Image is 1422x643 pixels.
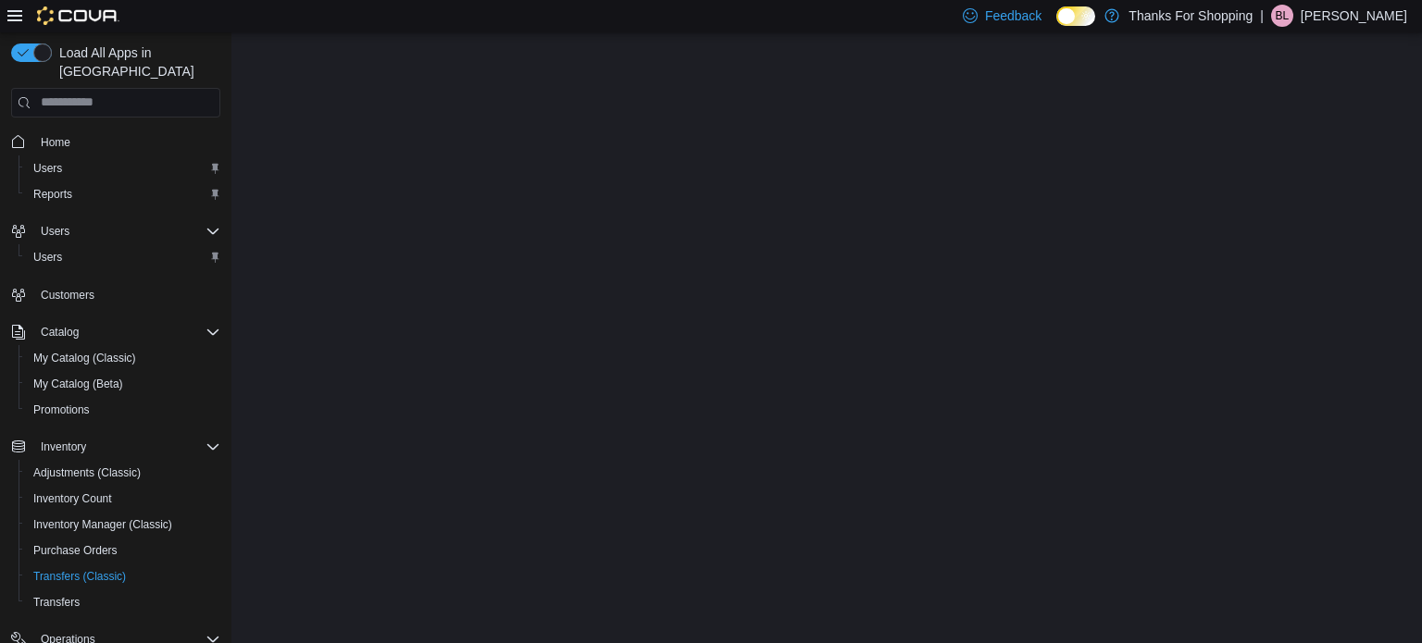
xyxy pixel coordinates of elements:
[26,591,87,613] a: Transfers
[52,43,220,80] span: Load All Apps in [GEOGRAPHIC_DATA]
[33,351,136,365] span: My Catalog (Classic)
[41,439,86,454] span: Inventory
[33,517,172,532] span: Inventory Manager (Classic)
[26,462,220,484] span: Adjustments (Classic)
[19,244,228,270] button: Users
[41,224,69,239] span: Users
[26,565,220,587] span: Transfers (Classic)
[19,589,228,615] button: Transfers
[19,512,228,538] button: Inventory Manager (Classic)
[19,486,228,512] button: Inventory Count
[4,319,228,345] button: Catalog
[19,181,228,207] button: Reports
[33,436,94,458] button: Inventory
[33,569,126,584] span: Transfers (Classic)
[26,347,220,369] span: My Catalog (Classic)
[41,325,79,340] span: Catalog
[37,6,119,25] img: Cova
[33,321,220,343] span: Catalog
[985,6,1042,25] span: Feedback
[19,345,228,371] button: My Catalog (Classic)
[19,371,228,397] button: My Catalog (Beta)
[33,543,118,558] span: Purchase Orders
[26,399,220,421] span: Promotions
[26,488,119,510] a: Inventory Count
[33,321,86,343] button: Catalog
[33,220,77,242] button: Users
[26,373,131,395] a: My Catalog (Beta)
[41,135,70,150] span: Home
[1260,5,1264,27] p: |
[26,488,220,510] span: Inventory Count
[26,373,220,395] span: My Catalog (Beta)
[19,397,228,423] button: Promotions
[33,436,220,458] span: Inventory
[26,591,220,613] span: Transfers
[33,283,220,306] span: Customers
[33,161,62,176] span: Users
[4,218,228,244] button: Users
[33,284,102,306] a: Customers
[41,288,94,303] span: Customers
[33,402,90,417] span: Promotions
[1276,5,1290,27] span: Bl
[33,220,220,242] span: Users
[1056,26,1057,27] span: Dark Mode
[33,130,220,154] span: Home
[33,491,112,506] span: Inventory Count
[26,539,220,562] span: Purchase Orders
[19,563,228,589] button: Transfers (Classic)
[4,434,228,460] button: Inventory
[33,465,141,480] span: Adjustments (Classic)
[33,377,123,391] span: My Catalog (Beta)
[26,462,148,484] a: Adjustments (Classic)
[33,250,62,265] span: Users
[26,183,80,205] a: Reports
[33,187,72,202] span: Reports
[26,347,143,369] a: My Catalog (Classic)
[26,157,220,179] span: Users
[1301,5,1407,27] p: [PERSON_NAME]
[26,565,133,587] a: Transfers (Classic)
[26,183,220,205] span: Reports
[4,129,228,155] button: Home
[33,595,80,610] span: Transfers
[19,538,228,563] button: Purchase Orders
[26,246,220,268] span: Users
[1271,5,1293,27] div: Brianna-lynn Frederiksen
[33,131,78,154] a: Home
[26,513,220,536] span: Inventory Manager (Classic)
[26,513,180,536] a: Inventory Manager (Classic)
[1129,5,1253,27] p: Thanks For Shopping
[26,399,97,421] a: Promotions
[4,281,228,308] button: Customers
[19,460,228,486] button: Adjustments (Classic)
[26,246,69,268] a: Users
[26,157,69,179] a: Users
[26,539,125,562] a: Purchase Orders
[19,155,228,181] button: Users
[1056,6,1095,26] input: Dark Mode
